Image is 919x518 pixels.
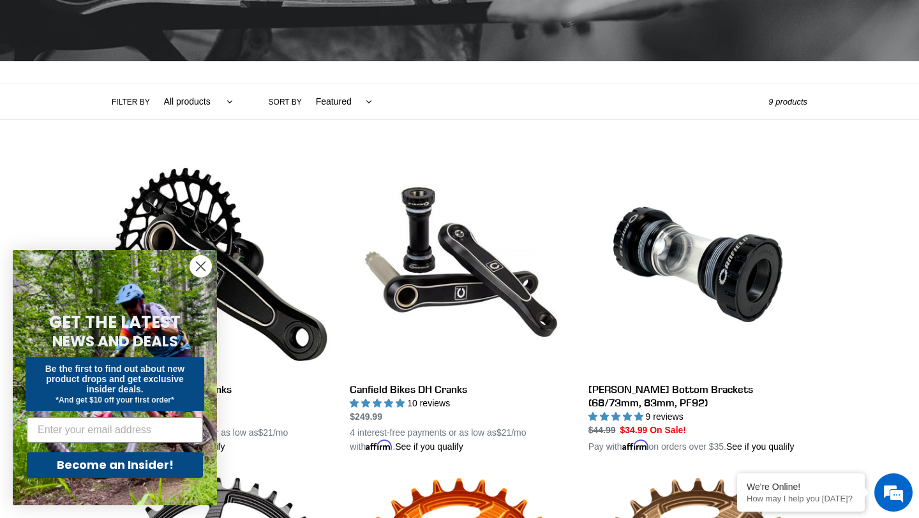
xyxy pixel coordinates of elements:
[768,97,807,107] span: 9 products
[27,452,203,478] button: Become an Insider!
[269,96,302,108] label: Sort by
[190,255,212,277] button: Close dialog
[45,364,185,394] span: Be the first to find out about new product drops and get exclusive insider deals.
[56,396,174,404] span: *And get $10 off your first order*
[747,482,855,492] div: We're Online!
[27,417,203,443] input: Enter your email address
[49,311,181,334] span: GET THE LATEST
[52,331,178,352] span: NEWS AND DEALS
[747,494,855,503] p: How may I help you today?
[112,96,150,108] label: Filter by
